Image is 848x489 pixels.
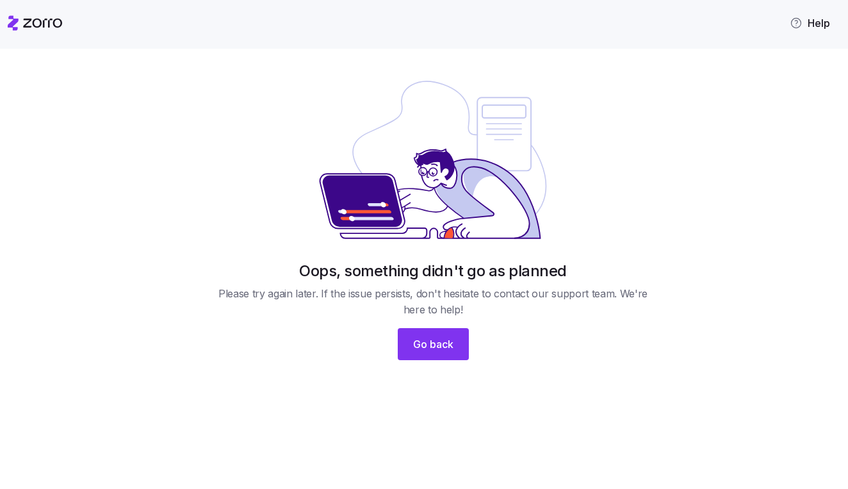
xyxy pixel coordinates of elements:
h1: Oops, something didn't go as planned [299,261,567,281]
span: Go back [413,336,453,352]
button: Help [779,10,840,36]
button: Go back [398,328,469,360]
span: Help [790,15,830,31]
span: Please try again later. If the issue persists, don't hesitate to contact our support team. We're ... [213,286,653,318]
